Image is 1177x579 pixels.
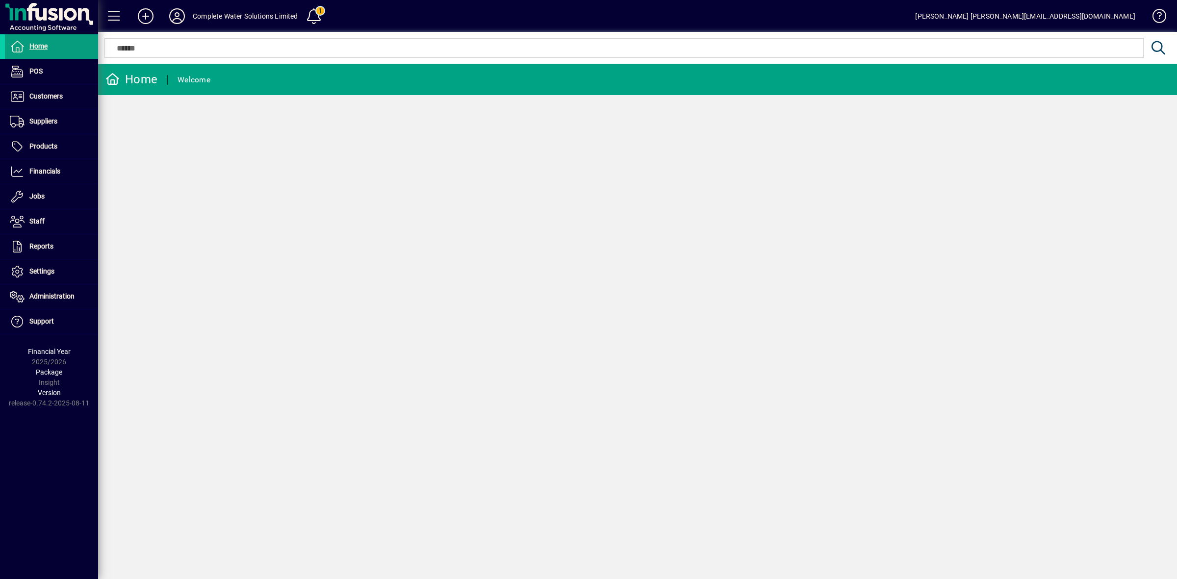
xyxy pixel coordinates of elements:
[38,389,61,397] span: Version
[29,42,48,50] span: Home
[5,134,98,159] a: Products
[29,67,43,75] span: POS
[36,368,62,376] span: Package
[5,209,98,234] a: Staff
[29,217,45,225] span: Staff
[5,84,98,109] a: Customers
[29,242,53,250] span: Reports
[29,317,54,325] span: Support
[29,167,60,175] span: Financials
[161,7,193,25] button: Profile
[29,192,45,200] span: Jobs
[5,284,98,309] a: Administration
[29,267,54,275] span: Settings
[5,109,98,134] a: Suppliers
[5,159,98,184] a: Financials
[29,142,57,150] span: Products
[5,184,98,209] a: Jobs
[193,8,298,24] div: Complete Water Solutions Limited
[1145,2,1165,34] a: Knowledge Base
[29,292,75,300] span: Administration
[105,72,157,87] div: Home
[915,8,1135,24] div: [PERSON_NAME] [PERSON_NAME][EMAIL_ADDRESS][DOMAIN_NAME]
[5,309,98,334] a: Support
[5,259,98,284] a: Settings
[178,72,210,88] div: Welcome
[5,234,98,259] a: Reports
[28,348,71,355] span: Financial Year
[29,92,63,100] span: Customers
[130,7,161,25] button: Add
[29,117,57,125] span: Suppliers
[5,59,98,84] a: POS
